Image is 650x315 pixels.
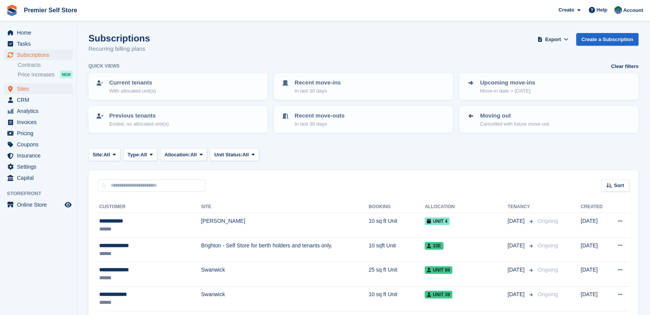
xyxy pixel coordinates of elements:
td: 25 sq ft Unit [368,262,425,287]
td: [DATE] [581,262,609,287]
span: Pricing [17,128,63,139]
span: Create [558,6,574,14]
p: Upcoming move-ins [480,78,535,87]
button: Allocation: All [160,148,207,161]
span: Coupons [17,139,63,150]
a: Premier Self Store [21,4,80,17]
span: All [140,151,147,159]
th: Tenancy [508,201,535,213]
p: Moving out [480,111,549,120]
a: menu [4,139,73,150]
span: 33E [425,242,443,250]
span: Ongoing [538,267,558,273]
a: menu [4,106,73,116]
button: Export [536,33,570,46]
h6: Quick views [88,63,120,70]
span: [DATE] [508,290,526,298]
h1: Subscriptions [88,33,150,43]
td: Swanwick [201,286,369,311]
span: Unit 86 [425,266,452,274]
a: Current tenants With allocated unit(s) [89,74,267,99]
p: Recent move-ins [295,78,341,87]
a: Preview store [63,200,73,209]
a: Contracts [18,61,73,69]
td: [DATE] [581,213,609,238]
th: Created [581,201,609,213]
p: Ended, no allocated unit(s) [109,120,169,128]
button: Site: All [88,148,120,161]
span: Ongoing [538,242,558,249]
span: All [103,151,110,159]
a: menu [4,128,73,139]
a: Upcoming move-ins Move-in date > [DATE] [460,74,638,99]
p: Current tenants [109,78,156,87]
span: Home [17,27,63,38]
span: Ongoing [538,291,558,297]
p: With allocated unit(s) [109,87,156,95]
span: Subscriptions [17,50,63,60]
p: Recent move-outs [295,111,345,120]
button: Type: All [123,148,157,161]
td: 10 sq ft Unit [368,286,425,311]
span: Online Store [17,199,63,210]
span: [DATE] [508,242,526,250]
a: Previous tenants Ended, no allocated unit(s) [89,107,267,132]
a: menu [4,83,73,94]
span: Account [623,7,643,14]
td: Swanwick [201,262,369,287]
a: menu [4,50,73,60]
a: menu [4,150,73,161]
th: Site [201,201,369,213]
span: Export [545,36,561,43]
span: Capital [17,172,63,183]
a: menu [4,38,73,49]
td: 10 sq ft Unit [368,213,425,238]
p: Previous tenants [109,111,169,120]
a: Recent move-outs In last 30 days [275,107,452,132]
img: stora-icon-8386f47178a22dfd0bd8f6a31ec36ba5ce8667c1dd55bd0f319d3a0aa187defe.svg [6,5,18,16]
span: Unit 39 [425,291,452,298]
a: Recent move-ins In last 30 days [275,74,452,99]
td: 10 sqft Unit [368,237,425,262]
span: All [190,151,197,159]
span: Insurance [17,150,63,161]
td: Brighton - Self Store for berth holders and tenants only. [201,237,369,262]
td: [DATE] [581,237,609,262]
span: Settings [17,161,63,172]
span: Analytics [17,106,63,116]
th: Allocation [425,201,507,213]
a: menu [4,117,73,128]
td: [DATE] [581,286,609,311]
span: CRM [17,94,63,105]
span: Invoices [17,117,63,128]
span: Unit 4 [425,217,450,225]
span: Storefront [7,190,77,197]
a: Moving out Cancelled with future move-out [460,107,638,132]
a: Price increases NEW [18,70,73,79]
img: Jo Granger [614,6,622,14]
span: [DATE] [508,217,526,225]
a: menu [4,161,73,172]
a: Create a Subscription [576,33,638,46]
div: NEW [60,71,73,78]
span: Site: [93,151,103,159]
span: Price increases [18,71,55,78]
span: Sites [17,83,63,94]
a: menu [4,172,73,183]
th: Booking [368,201,425,213]
span: Tasks [17,38,63,49]
a: Clear filters [611,63,638,70]
span: Ongoing [538,218,558,224]
span: Help [597,6,607,14]
span: Sort [614,182,624,189]
span: [DATE] [508,266,526,274]
button: Unit Status: All [210,148,259,161]
span: All [242,151,249,159]
p: In last 30 days [295,87,341,95]
td: [PERSON_NAME] [201,213,369,238]
p: In last 30 days [295,120,345,128]
span: Type: [128,151,141,159]
span: Unit Status: [214,151,242,159]
a: menu [4,27,73,38]
a: menu [4,199,73,210]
